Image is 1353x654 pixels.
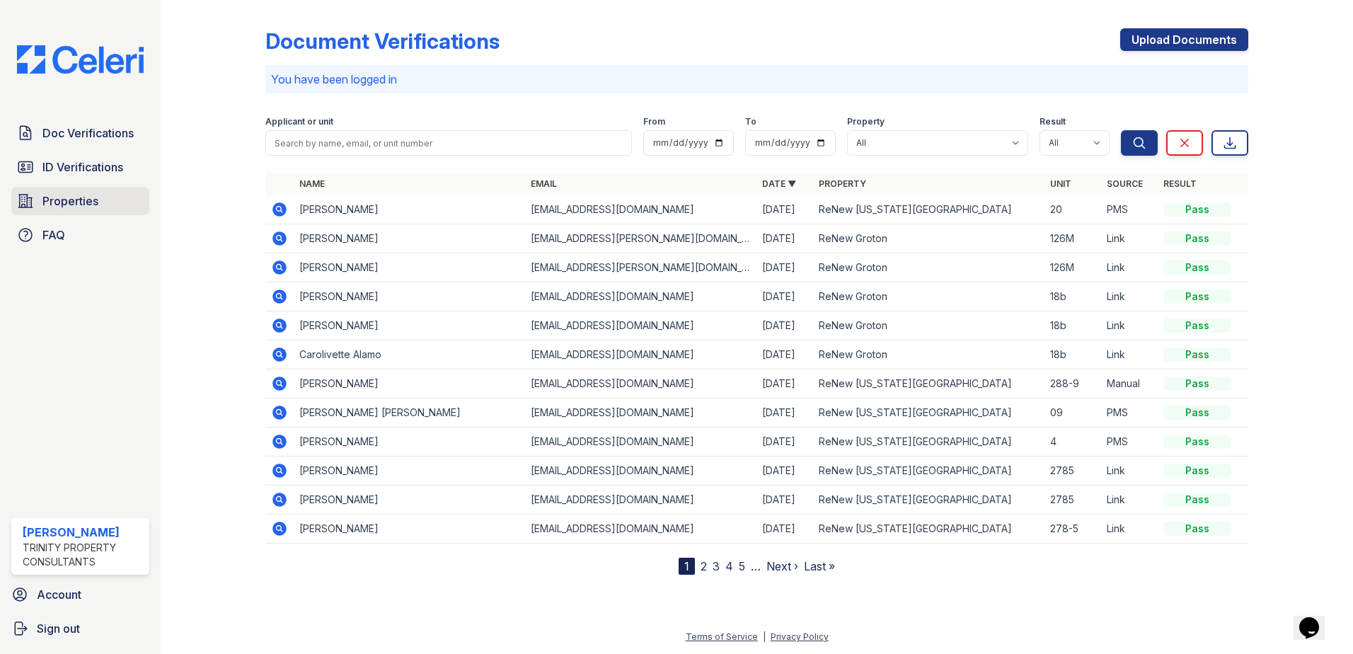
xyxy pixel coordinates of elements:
td: ReNew [US_STATE][GEOGRAPHIC_DATA] [813,369,1044,398]
label: Result [1040,116,1066,127]
td: [PERSON_NAME] [294,311,525,340]
td: ReNew Groton [813,253,1044,282]
td: [DATE] [756,428,813,457]
div: Pass [1163,319,1231,333]
a: Properties [11,187,149,215]
td: [EMAIL_ADDRESS][DOMAIN_NAME] [525,486,756,515]
td: 2785 [1044,457,1101,486]
td: [DATE] [756,369,813,398]
td: 18b [1044,311,1101,340]
td: 20 [1044,195,1101,224]
span: … [751,558,761,575]
td: 126M [1044,224,1101,253]
a: Privacy Policy [771,631,829,642]
td: [PERSON_NAME] [294,457,525,486]
td: [PERSON_NAME] [294,428,525,457]
div: Pass [1163,522,1231,536]
span: Doc Verifications [42,125,134,142]
input: Search by name, email, or unit number [265,130,632,156]
div: Trinity Property Consultants [23,541,144,569]
td: ReNew Groton [813,224,1044,253]
td: Link [1101,282,1158,311]
td: ReNew Groton [813,311,1044,340]
a: 5 [739,559,745,573]
a: Date ▼ [762,178,796,189]
td: Link [1101,515,1158,544]
a: Property [819,178,866,189]
td: 4 [1044,428,1101,457]
td: [DATE] [756,486,813,515]
td: [EMAIL_ADDRESS][DOMAIN_NAME] [525,457,756,486]
td: [EMAIL_ADDRESS][DOMAIN_NAME] [525,398,756,428]
div: Pass [1163,377,1231,391]
label: From [643,116,665,127]
label: To [745,116,756,127]
img: CE_Logo_Blue-a8612792a0a2168367f1c8372b55b34899dd931a85d93a1a3d3e32e68fde9ad4.png [6,45,155,74]
td: Link [1101,224,1158,253]
td: [DATE] [756,282,813,311]
td: [PERSON_NAME] [294,253,525,282]
td: 09 [1044,398,1101,428]
span: Account [37,586,81,603]
div: Pass [1163,202,1231,217]
a: Result [1163,178,1197,189]
span: Properties [42,193,98,210]
td: [PERSON_NAME] [294,486,525,515]
a: 2 [701,559,707,573]
td: [PERSON_NAME] [294,224,525,253]
div: Pass [1163,348,1231,362]
td: ReNew [US_STATE][GEOGRAPHIC_DATA] [813,428,1044,457]
a: Source [1107,178,1143,189]
iframe: chat widget [1294,597,1339,640]
td: Link [1101,340,1158,369]
td: [DATE] [756,311,813,340]
td: [DATE] [756,398,813,428]
td: PMS [1101,195,1158,224]
div: Pass [1163,435,1231,449]
td: [EMAIL_ADDRESS][DOMAIN_NAME] [525,340,756,369]
td: [EMAIL_ADDRESS][PERSON_NAME][DOMAIN_NAME] [525,253,756,282]
td: [EMAIL_ADDRESS][DOMAIN_NAME] [525,195,756,224]
td: Link [1101,457,1158,486]
td: [DATE] [756,340,813,369]
a: Terms of Service [686,631,758,642]
td: [EMAIL_ADDRESS][DOMAIN_NAME] [525,515,756,544]
a: Last » [804,559,835,573]
a: ID Verifications [11,153,149,181]
p: You have been logged in [271,71,1243,88]
a: Sign out [6,614,155,643]
td: [DATE] [756,253,813,282]
td: Link [1101,486,1158,515]
td: [DATE] [756,515,813,544]
div: [PERSON_NAME] [23,524,144,541]
td: ReNew [US_STATE][GEOGRAPHIC_DATA] [813,195,1044,224]
td: [PERSON_NAME] [294,282,525,311]
td: [DATE] [756,195,813,224]
a: Doc Verifications [11,119,149,147]
td: [EMAIL_ADDRESS][DOMAIN_NAME] [525,369,756,398]
div: Pass [1163,289,1231,304]
a: Email [531,178,557,189]
div: Pass [1163,464,1231,478]
td: ReNew [US_STATE][GEOGRAPHIC_DATA] [813,457,1044,486]
td: Link [1101,311,1158,340]
td: 18b [1044,282,1101,311]
div: | [763,631,766,642]
td: [EMAIL_ADDRESS][PERSON_NAME][DOMAIN_NAME] [525,224,756,253]
label: Property [847,116,885,127]
a: Next › [766,559,798,573]
td: [PERSON_NAME] [PERSON_NAME] [294,398,525,428]
div: Pass [1163,406,1231,420]
a: Name [299,178,325,189]
td: [DATE] [756,457,813,486]
td: 18b [1044,340,1101,369]
a: Unit [1050,178,1071,189]
td: ReNew Groton [813,340,1044,369]
td: 2785 [1044,486,1101,515]
div: Pass [1163,231,1231,246]
div: 1 [679,558,695,575]
div: Pass [1163,260,1231,275]
td: [DATE] [756,224,813,253]
td: ReNew Groton [813,282,1044,311]
td: [PERSON_NAME] [294,515,525,544]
